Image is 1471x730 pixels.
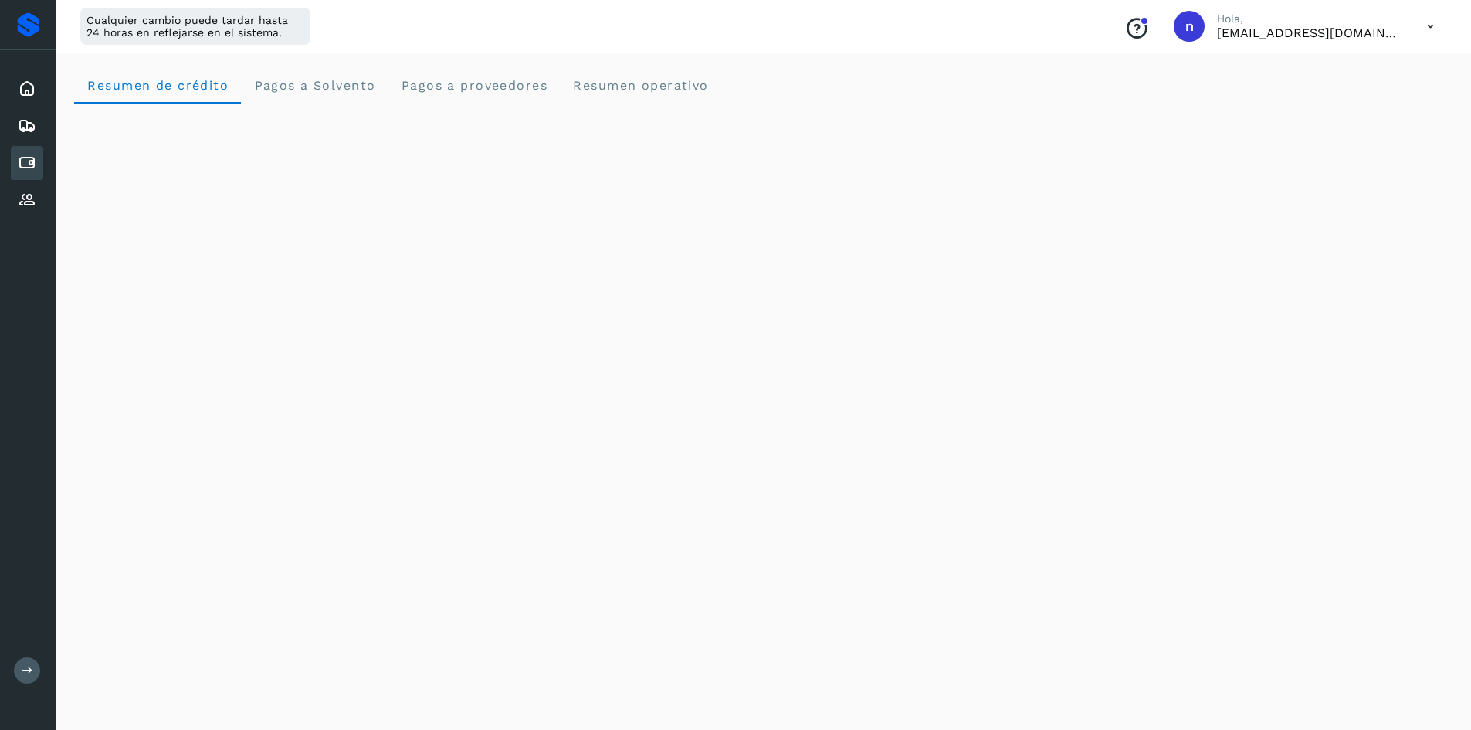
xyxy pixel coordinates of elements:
span: Pagos a proveedores [400,78,547,93]
p: Hola, [1217,12,1402,25]
span: Resumen de crédito [86,78,229,93]
span: Resumen operativo [572,78,709,93]
div: Inicio [11,72,43,106]
div: Proveedores [11,183,43,217]
span: Pagos a Solvento [253,78,375,93]
div: Cualquier cambio puede tardar hasta 24 horas en reflejarse en el sistema. [80,8,310,45]
div: Embarques [11,109,43,143]
div: Cuentas por pagar [11,146,43,180]
p: niagara+prod@solvento.mx [1217,25,1402,40]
